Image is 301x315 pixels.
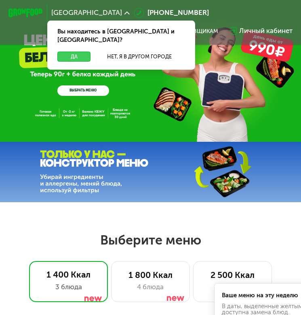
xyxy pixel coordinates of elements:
[202,282,263,292] div: 6 блюд
[38,282,99,292] div: 3 блюда
[134,8,209,18] a: [PHONE_NUMBER]
[239,26,293,36] div: Личный кабинет
[51,9,122,16] span: [GEOGRAPHIC_DATA]
[57,85,109,96] a: ВЫБРАТЬ МЕНЮ
[27,232,274,248] h2: Выберите меню
[38,270,99,280] div: 1 400 Ккал
[120,270,181,281] div: 1 800 Ккал
[120,282,181,292] div: 4 блюда
[57,52,91,62] button: Да
[174,28,218,35] div: поставщикам
[202,270,263,281] div: 2 500 Ккал
[47,21,195,52] div: Вы находитесь в [GEOGRAPHIC_DATA] и [GEOGRAPHIC_DATA]?
[94,52,185,62] button: Нет, я в другом городе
